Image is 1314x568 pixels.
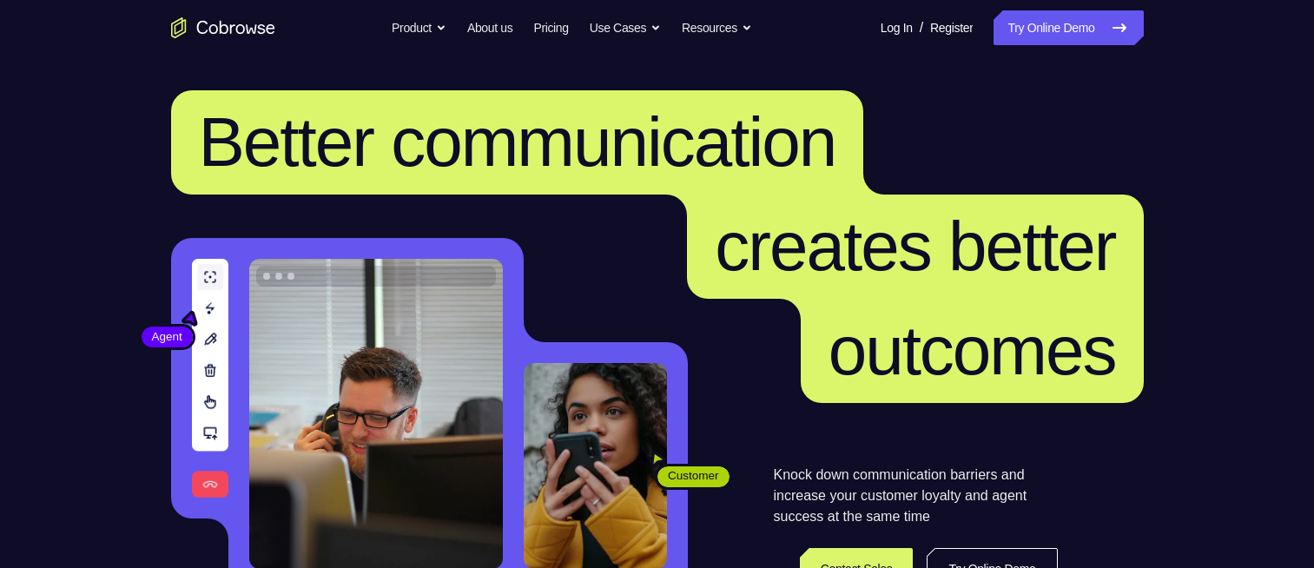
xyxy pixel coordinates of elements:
[994,10,1143,45] a: Try Online Demo
[533,10,568,45] a: Pricing
[392,10,446,45] button: Product
[774,465,1058,527] p: Knock down communication barriers and increase your customer loyalty and agent success at the sam...
[467,10,512,45] a: About us
[682,10,752,45] button: Resources
[829,312,1116,389] span: outcomes
[199,103,836,181] span: Better communication
[590,10,661,45] button: Use Cases
[715,208,1115,285] span: creates better
[881,10,913,45] a: Log In
[930,10,973,45] a: Register
[920,17,923,38] span: /
[171,17,275,38] a: Go to the home page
